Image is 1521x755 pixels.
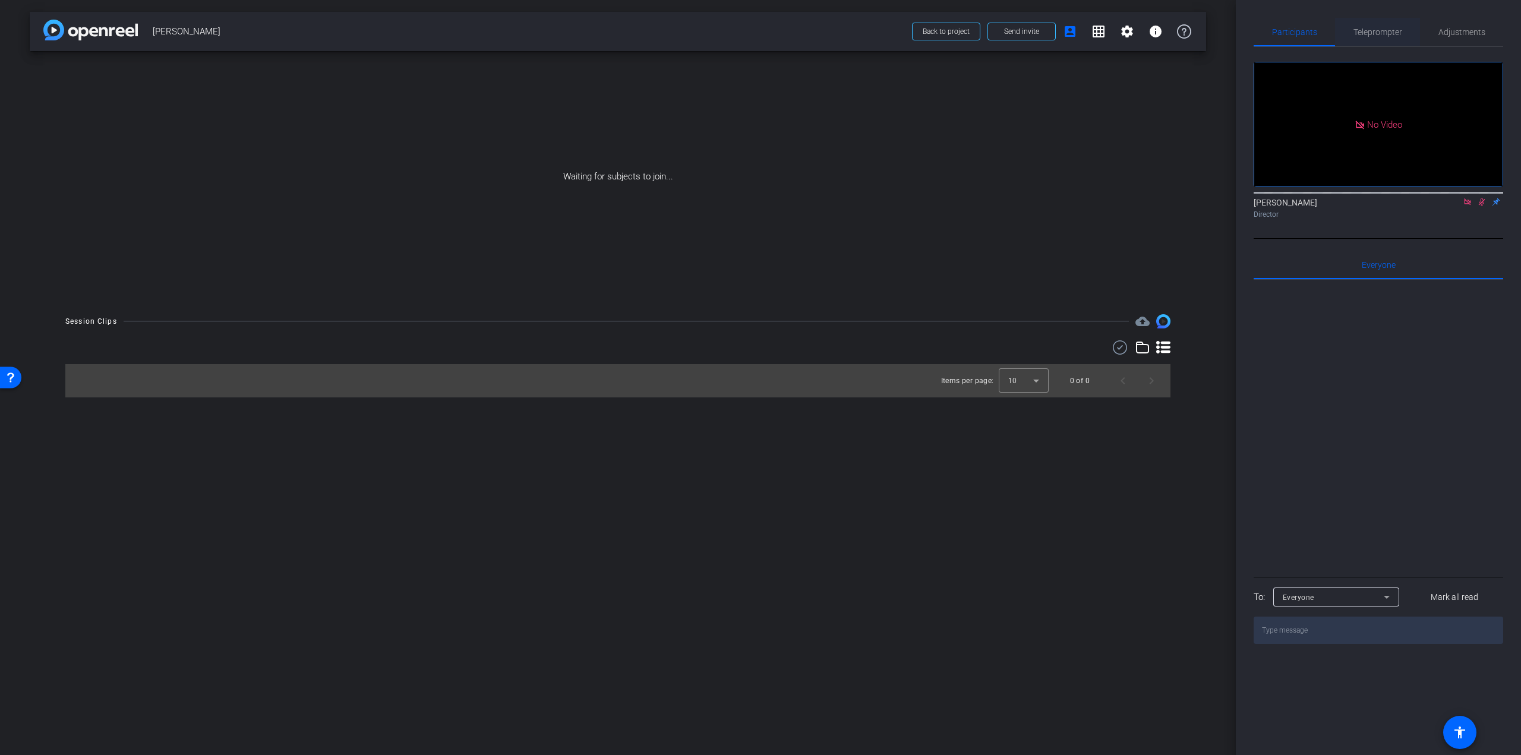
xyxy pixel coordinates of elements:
[65,315,117,327] div: Session Clips
[1091,24,1106,39] mat-icon: grid_on
[1135,314,1150,328] span: Destinations for your clips
[1406,586,1504,608] button: Mark all read
[1362,261,1396,269] span: Everyone
[1254,197,1503,220] div: [PERSON_NAME]
[1070,375,1090,387] div: 0 of 0
[1254,209,1503,220] div: Director
[912,23,980,40] button: Back to project
[1148,24,1163,39] mat-icon: info
[1272,28,1317,36] span: Participants
[1063,24,1077,39] mat-icon: account_box
[1109,367,1137,395] button: Previous page
[1353,28,1402,36] span: Teleprompter
[1120,24,1134,39] mat-icon: settings
[987,23,1056,40] button: Send invite
[1254,590,1265,604] div: To:
[1367,119,1402,129] span: No Video
[1283,593,1314,602] span: Everyone
[1004,27,1039,36] span: Send invite
[43,20,138,40] img: app-logo
[1137,367,1166,395] button: Next page
[30,51,1206,302] div: Waiting for subjects to join...
[941,375,994,387] div: Items per page:
[923,27,970,36] span: Back to project
[1431,591,1478,604] span: Mark all read
[1453,725,1467,740] mat-icon: accessibility
[1156,314,1170,328] img: Session clips
[1135,314,1150,328] mat-icon: cloud_upload
[153,20,905,43] span: [PERSON_NAME]
[1438,28,1485,36] span: Adjustments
